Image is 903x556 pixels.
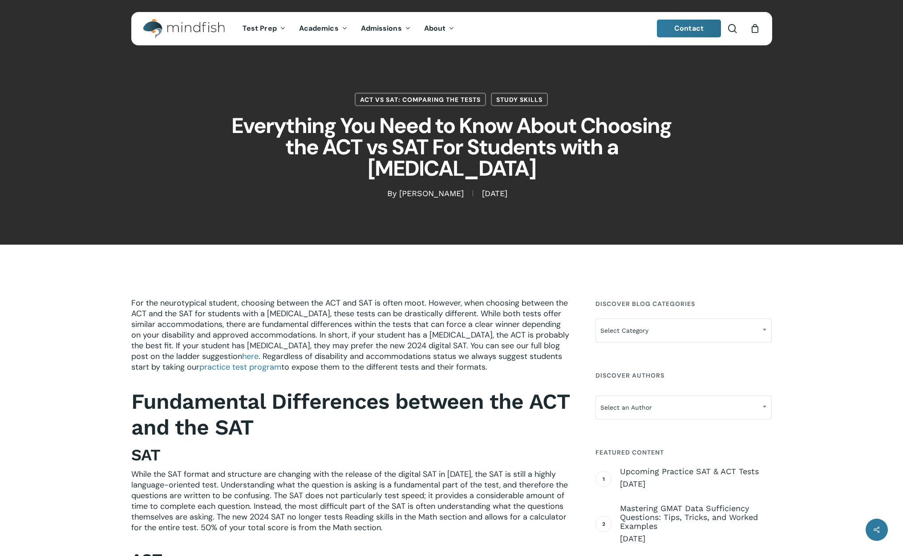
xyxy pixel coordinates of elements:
span: [DATE] [473,190,516,197]
span: Test Prep [243,24,277,33]
span: By [387,190,397,197]
a: Upcoming Practice SAT & ACT Tests [DATE] [620,467,772,489]
header: Main Menu [131,12,772,45]
a: ACT vs SAT: Comparing the Tests [355,93,486,106]
a: here [242,351,259,362]
span: Upcoming Practice SAT & ACT Tests [620,467,772,476]
span: While the SAT format and structure are changing with the release of the digital SAT in [DATE], th... [131,469,568,533]
span: For the neurotypical student, choosing between the ACT and SAT is often moot. However, when choos... [131,298,569,362]
span: Mastering GMAT Data Sufficiency Questions: Tips, Tricks, and Worked Examples [620,504,772,531]
a: [PERSON_NAME] [399,189,464,198]
span: to expose them to the different tests and their formats. [281,362,487,372]
a: Mastering GMAT Data Sufficiency Questions: Tips, Tricks, and Worked Examples [DATE] [620,504,772,544]
a: About [417,25,462,32]
a: practice test program [199,362,281,372]
span: . Regardless of disability and accommodations status we always suggest students start by taking our [131,351,562,372]
strong: SAT [131,446,161,464]
span: Select an Author [596,398,771,417]
span: Admissions [361,24,402,33]
h4: Featured Content [595,444,772,460]
span: Select Category [595,318,772,342]
span: [DATE] [620,533,772,544]
a: Study Skills [491,93,548,106]
a: Admissions [354,25,417,32]
a: Test Prep [236,25,292,32]
span: [DATE] [620,479,772,489]
span: Academics [299,24,339,33]
a: Contact [657,20,721,37]
a: Academics [292,25,354,32]
nav: Main Menu [236,12,461,45]
h1: Everything You Need to Know About Choosing the ACT vs SAT For Students with a [MEDICAL_DATA] [229,106,674,188]
span: About [424,24,446,33]
span: Select an Author [595,395,772,419]
h4: Discover Blog Categories [595,296,772,312]
a: Cart [750,24,760,33]
span: Contact [674,24,704,33]
b: Fundamental Differences between the ACT and the SAT [131,389,569,440]
h4: Discover Authors [595,367,772,383]
span: Select Category [596,321,771,340]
